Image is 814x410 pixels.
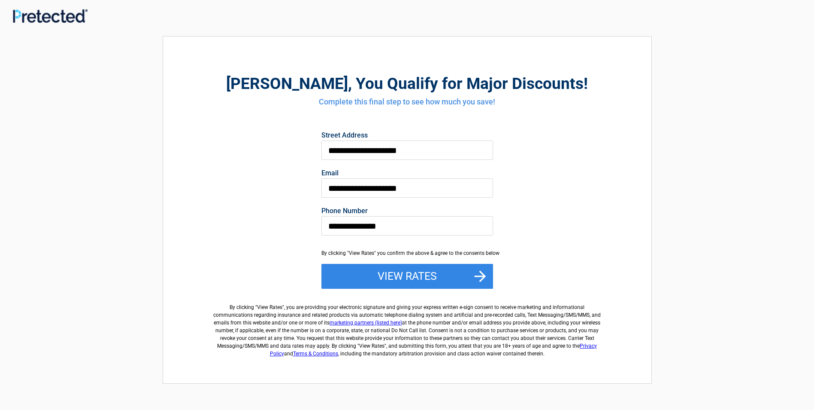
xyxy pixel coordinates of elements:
label: Street Address [321,132,493,139]
a: Privacy Policy [270,343,597,357]
label: Email [321,170,493,177]
span: [PERSON_NAME] [226,74,348,93]
span: View Rates [257,304,282,310]
h4: Complete this final step to see how much you save! [210,96,604,107]
a: Terms & Conditions [293,351,338,357]
h2: , You Qualify for Major Discounts! [210,73,604,94]
label: Phone Number [321,208,493,214]
button: View Rates [321,264,493,289]
label: By clicking " ", you are providing your electronic signature and giving your express written e-si... [210,297,604,358]
div: By clicking "View Rates" you confirm the above & agree to the consents below [321,249,493,257]
img: Main Logo [13,9,88,22]
a: marketing partners (listed here) [330,320,402,326]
